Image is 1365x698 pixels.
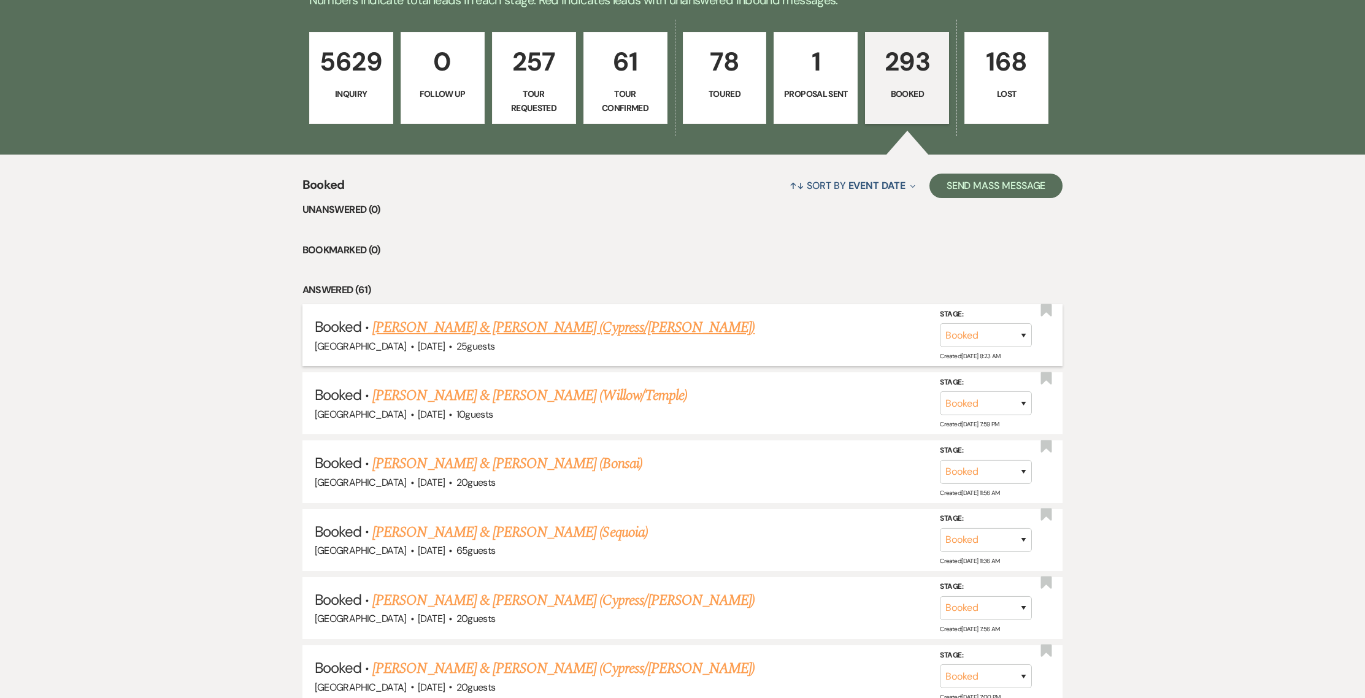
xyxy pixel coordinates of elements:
[315,340,407,353] span: [GEOGRAPHIC_DATA]
[782,87,850,101] p: Proposal Sent
[691,87,759,101] p: Toured
[372,453,642,475] a: [PERSON_NAME] & [PERSON_NAME] (Bonsai)
[500,41,568,82] p: 257
[456,544,496,557] span: 65 guests
[940,376,1032,389] label: Stage:
[972,41,1040,82] p: 168
[790,179,804,192] span: ↑↓
[315,544,407,557] span: [GEOGRAPHIC_DATA]
[940,557,999,565] span: Created: [DATE] 11:36 AM
[302,175,345,202] span: Booked
[456,476,496,489] span: 20 guests
[315,385,361,404] span: Booked
[929,174,1063,198] button: Send Mass Message
[683,32,767,124] a: 78Toured
[315,612,407,625] span: [GEOGRAPHIC_DATA]
[940,512,1032,526] label: Stage:
[456,340,495,353] span: 25 guests
[302,282,1063,298] li: Answered (61)
[372,658,755,680] a: [PERSON_NAME] & [PERSON_NAME] (Cypress/[PERSON_NAME])
[401,32,485,124] a: 0Follow Up
[456,612,496,625] span: 20 guests
[848,179,906,192] span: Event Date
[782,41,850,82] p: 1
[409,87,477,101] p: Follow Up
[372,521,648,543] a: [PERSON_NAME] & [PERSON_NAME] (Sequoia)
[583,32,667,124] a: 61Tour Confirmed
[940,352,1000,360] span: Created: [DATE] 8:23 AM
[940,420,999,428] span: Created: [DATE] 7:59 PM
[865,32,949,124] a: 293Booked
[418,544,445,557] span: [DATE]
[315,476,407,489] span: [GEOGRAPHIC_DATA]
[456,681,496,694] span: 20 guests
[418,476,445,489] span: [DATE]
[315,522,361,541] span: Booked
[873,41,941,82] p: 293
[315,658,361,677] span: Booked
[940,625,999,633] span: Created: [DATE] 7:56 AM
[591,41,659,82] p: 61
[456,408,493,421] span: 10 guests
[774,32,858,124] a: 1Proposal Sent
[418,612,445,625] span: [DATE]
[315,681,407,694] span: [GEOGRAPHIC_DATA]
[591,87,659,115] p: Tour Confirmed
[302,202,1063,218] li: Unanswered (0)
[940,307,1032,321] label: Stage:
[418,340,445,353] span: [DATE]
[500,87,568,115] p: Tour Requested
[964,32,1048,124] a: 168Lost
[317,87,385,101] p: Inquiry
[372,316,755,339] a: [PERSON_NAME] & [PERSON_NAME] (Cypress/[PERSON_NAME])
[492,32,576,124] a: 257Tour Requested
[418,408,445,421] span: [DATE]
[785,169,920,202] button: Sort By Event Date
[315,590,361,609] span: Booked
[972,87,1040,101] p: Lost
[309,32,393,124] a: 5629Inquiry
[372,385,687,407] a: [PERSON_NAME] & [PERSON_NAME] (Willow/Temple)
[873,87,941,101] p: Booked
[940,580,1032,594] label: Stage:
[317,41,385,82] p: 5629
[940,648,1032,662] label: Stage:
[418,681,445,694] span: [DATE]
[940,488,999,496] span: Created: [DATE] 11:56 AM
[315,453,361,472] span: Booked
[302,242,1063,258] li: Bookmarked (0)
[940,444,1032,458] label: Stage:
[691,41,759,82] p: 78
[372,589,755,612] a: [PERSON_NAME] & [PERSON_NAME] (Cypress/[PERSON_NAME])
[315,408,407,421] span: [GEOGRAPHIC_DATA]
[315,317,361,336] span: Booked
[409,41,477,82] p: 0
